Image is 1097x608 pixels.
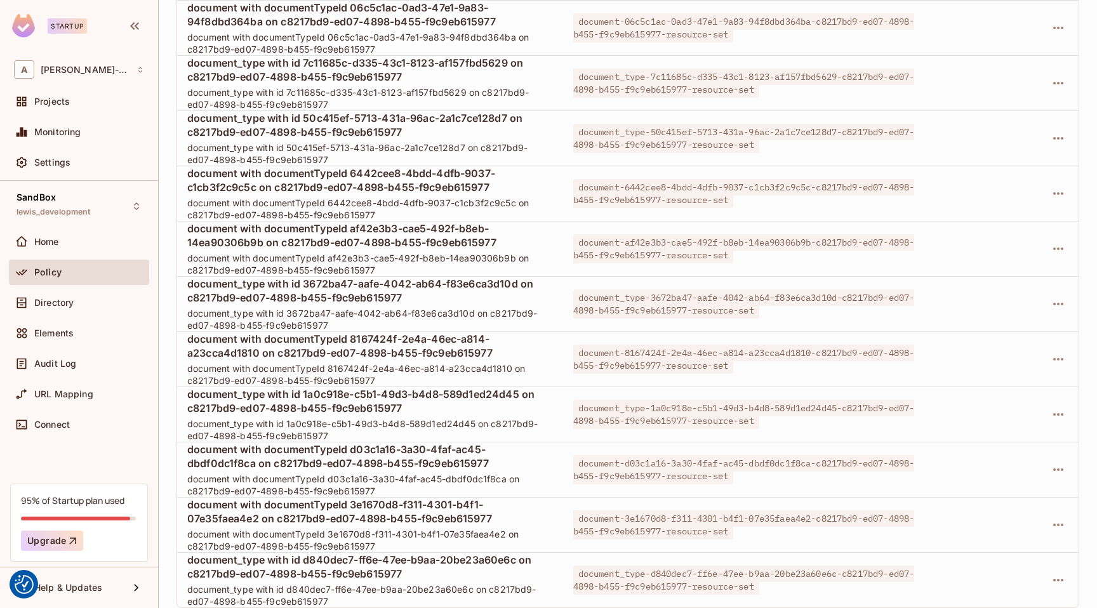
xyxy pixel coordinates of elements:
span: document with documentTypeId d03c1a16-3a30-4faf-ac45-dbdf0dc1f8ca on c8217bd9-ed07-4898-b455-f9c9... [187,442,553,470]
span: document with documentTypeId 8167424f-2e4a-46ec-a814-a23cca4d1810 on c8217bd9-ed07-4898-b455-f9c9... [187,332,553,360]
span: document with documentTypeId 06c5c1ac-0ad3-47e1-9a83-94f8dbd364ba on c8217bd9-ed07-4898-b455-f9c9... [187,1,553,29]
span: document_type with id 1a0c918e-c5b1-49d3-b4d8-589d1ed24d45 on c8217bd9-ed07-4898-b455-f9c9eb615977 [187,387,553,415]
span: Audit Log [34,359,76,369]
span: Projects [34,96,70,107]
span: document-af42e3b3-cae5-492f-b8eb-14ea90306b9b-c8217bd9-ed07-4898-b455-f9c9eb615977-resource-set [573,234,915,263]
span: Elements [34,328,74,338]
span: document-d03c1a16-3a30-4faf-ac45-dbdf0dc1f8ca-c8217bd9-ed07-4898-b455-f9c9eb615977-resource-set [573,455,915,484]
span: document-3e1670d8-f311-4301-b4f1-07e35faea4e2-c8217bd9-ed07-4898-b455-f9c9eb615977-resource-set [573,510,915,539]
span: document_type with id 1a0c918e-c5b1-49d3-b4d8-589d1ed24d45 on c8217bd9-ed07-4898-b455-f9c9eb615977 [187,418,553,442]
div: 95% of Startup plan used [21,494,124,506]
span: SandBox [17,192,56,202]
span: Monitoring [34,127,81,137]
span: document_type with id 3672ba47-aafe-4042-ab64-f83e6ca3d10d on c8217bd9-ed07-4898-b455-f9c9eb615977 [187,277,553,305]
span: Directory [34,298,74,308]
span: document_type with id 3672ba47-aafe-4042-ab64-f83e6ca3d10d on c8217bd9-ed07-4898-b455-f9c9eb615977 [187,307,553,331]
span: document-06c5c1ac-0ad3-47e1-9a83-94f8dbd364ba-c8217bd9-ed07-4898-b455-f9c9eb615977-resource-set [573,13,915,43]
span: document with documentTypeId af42e3b3-cae5-492f-b8eb-14ea90306b9b on c8217bd9-ed07-4898-b455-f9c9... [187,252,553,276]
span: document with documentTypeId 8167424f-2e4a-46ec-a814-a23cca4d1810 on c8217bd9-ed07-4898-b455-f9c9... [187,362,553,387]
span: document_type with id 50c415ef-5713-431a-96ac-2a1c7ce128d7 on c8217bd9-ed07-4898-b455-f9c9eb615977 [187,111,553,139]
img: Revisit consent button [15,575,34,594]
span: document with documentTypeId 6442cee8-4bdd-4dfb-9037-c1cb3f2c9c5c on c8217bd9-ed07-4898-b455-f9c9... [187,197,553,221]
span: Home [34,237,59,247]
div: Startup [48,18,87,34]
img: SReyMgAAAABJRU5ErkJggg== [12,14,35,37]
span: document_type-7c11685c-d335-43c1-8123-af157fbd5629-c8217bd9-ed07-4898-b455-f9c9eb615977-resource-set [573,69,915,98]
span: Settings [34,157,70,168]
span: lewis_development [17,207,91,217]
span: document with documentTypeId 06c5c1ac-0ad3-47e1-9a83-94f8dbd364ba on c8217bd9-ed07-4898-b455-f9c9... [187,31,553,55]
span: document with documentTypeId af42e3b3-cae5-492f-b8eb-14ea90306b9b on c8217bd9-ed07-4898-b455-f9c9... [187,221,553,249]
span: Help & Updates [34,583,102,593]
span: document_type with id 50c415ef-5713-431a-96ac-2a1c7ce128d7 on c8217bd9-ed07-4898-b455-f9c9eb615977 [187,142,553,166]
span: document with documentTypeId 6442cee8-4bdd-4dfb-9037-c1cb3f2c9c5c on c8217bd9-ed07-4898-b455-f9c9... [187,166,553,194]
span: A [14,60,34,79]
button: Upgrade [21,531,83,551]
span: Connect [34,420,70,430]
span: Workspace: alex-trustflight-sandbox [41,65,130,75]
span: document_type with id d840dec7-ff6e-47ee-b9aa-20be23a60e6c on c8217bd9-ed07-4898-b455-f9c9eb615977 [187,553,553,581]
span: document_type-d840dec7-ff6e-47ee-b9aa-20be23a60e6c-c8217bd9-ed07-4898-b455-f9c9eb615977-resource-set [573,565,915,595]
span: document with documentTypeId 3e1670d8-f311-4301-b4f1-07e35faea4e2 on c8217bd9-ed07-4898-b455-f9c9... [187,528,553,552]
span: document with documentTypeId 3e1670d8-f311-4301-b4f1-07e35faea4e2 on c8217bd9-ed07-4898-b455-f9c9... [187,498,553,525]
span: Policy [34,267,62,277]
span: document_type-1a0c918e-c5b1-49d3-b4d8-589d1ed24d45-c8217bd9-ed07-4898-b455-f9c9eb615977-resource-set [573,400,915,429]
span: document-6442cee8-4bdd-4dfb-9037-c1cb3f2c9c5c-c8217bd9-ed07-4898-b455-f9c9eb615977-resource-set [573,179,915,208]
button: Consent Preferences [15,575,34,594]
span: URL Mapping [34,389,93,399]
span: document_type with id 7c11685c-d335-43c1-8123-af157fbd5629 on c8217bd9-ed07-4898-b455-f9c9eb615977 [187,86,553,110]
span: document with documentTypeId d03c1a16-3a30-4faf-ac45-dbdf0dc1f8ca on c8217bd9-ed07-4898-b455-f9c9... [187,473,553,497]
span: document_type-50c415ef-5713-431a-96ac-2a1c7ce128d7-c8217bd9-ed07-4898-b455-f9c9eb615977-resource-set [573,124,915,153]
span: document-8167424f-2e4a-46ec-a814-a23cca4d1810-c8217bd9-ed07-4898-b455-f9c9eb615977-resource-set [573,345,915,374]
span: document_type with id 7c11685c-d335-43c1-8123-af157fbd5629 on c8217bd9-ed07-4898-b455-f9c9eb615977 [187,56,553,84]
span: document_type with id d840dec7-ff6e-47ee-b9aa-20be23a60e6c on c8217bd9-ed07-4898-b455-f9c9eb615977 [187,583,553,607]
span: document_type-3672ba47-aafe-4042-ab64-f83e6ca3d10d-c8217bd9-ed07-4898-b455-f9c9eb615977-resource-set [573,289,915,319]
